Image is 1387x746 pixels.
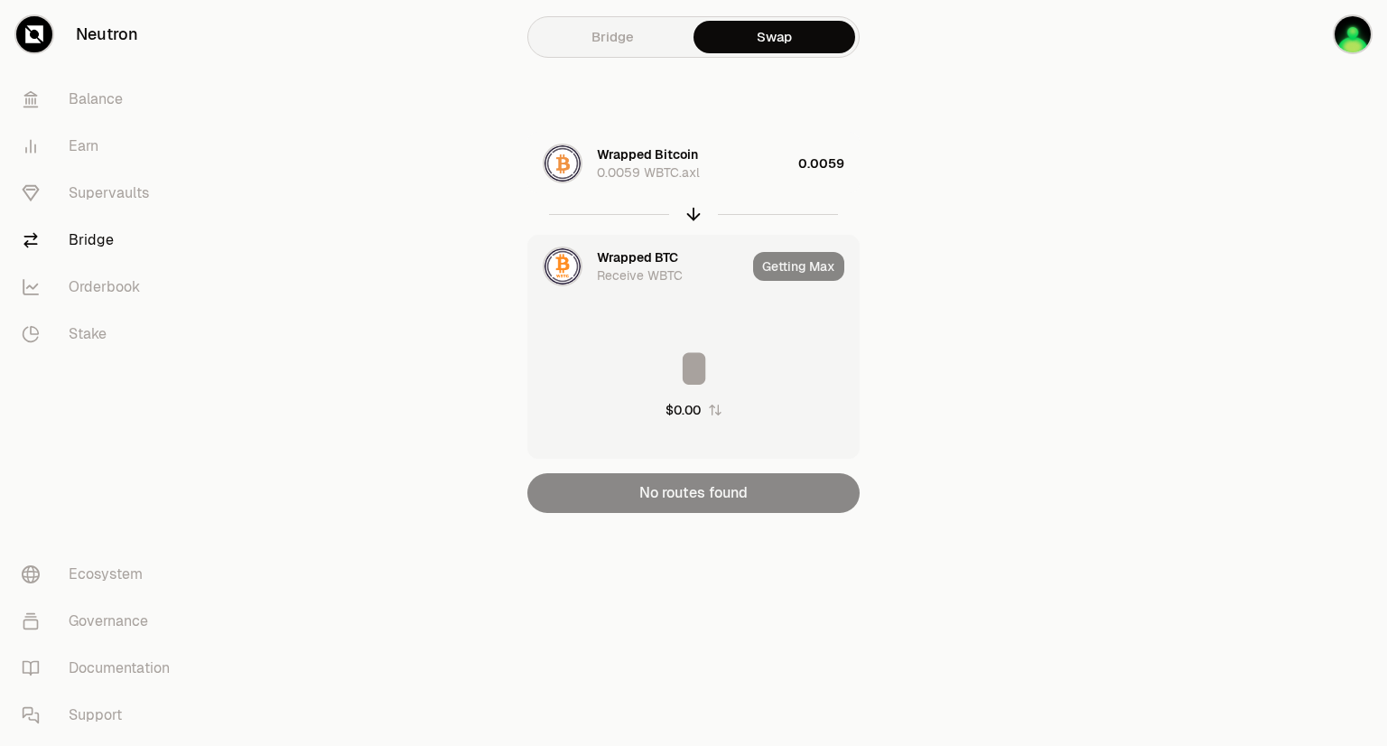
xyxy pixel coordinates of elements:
img: WBTC Logo [545,248,581,284]
a: Governance [7,598,195,645]
div: Wrapped BTC [597,248,678,266]
div: Wrapped Bitcoin [597,145,698,163]
button: WBTC.axl LogoWrapped Bitcoin0.0059 WBTC.axl0.0059 [528,133,859,194]
a: Stake [7,311,195,358]
a: Bridge [7,217,195,264]
a: Ecosystem [7,551,195,598]
img: WBTC.axl Logo [545,145,581,182]
a: Documentation [7,645,195,692]
div: 0.0059 [798,133,859,194]
div: 0.0059 WBTC.axl [597,163,700,182]
button: $0.00 [666,401,722,419]
a: Orderbook [7,264,195,311]
div: Receive WBTC [597,266,683,284]
img: AADAO [1335,16,1371,52]
a: Balance [7,76,195,123]
a: Supervaults [7,170,195,217]
a: Support [7,692,195,739]
div: $0.00 [666,401,701,419]
div: WBTC LogoWrapped BTCReceive WBTC [528,236,746,297]
a: Bridge [532,21,693,53]
a: Swap [693,21,855,53]
a: Earn [7,123,195,170]
div: WBTC.axl LogoWrapped Bitcoin0.0059 WBTC.axl [528,133,791,194]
